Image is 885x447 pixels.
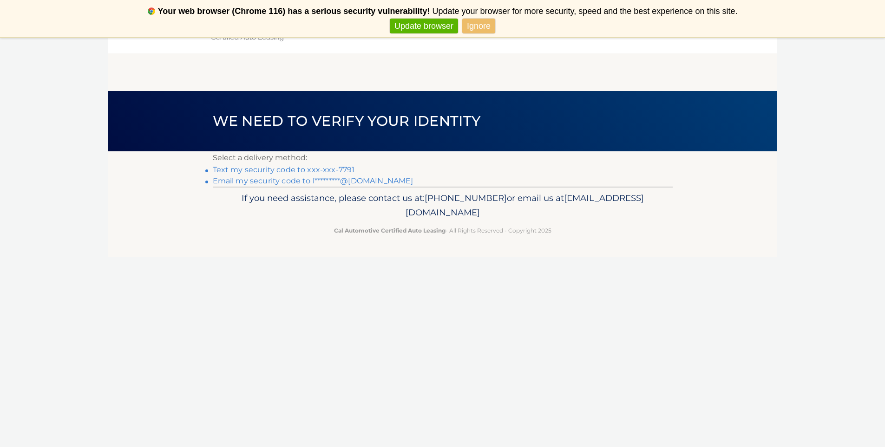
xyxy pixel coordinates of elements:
[432,6,737,16] span: Update your browser for more security, speed and the best experience on this site.
[462,19,495,34] a: Ignore
[390,19,458,34] a: Update browser
[219,226,667,235] p: - All Rights Reserved - Copyright 2025
[213,112,481,130] span: We need to verify your identity
[425,193,507,203] span: [PHONE_NUMBER]
[213,176,413,185] a: Email my security code to l*********@[DOMAIN_NAME]
[158,6,430,16] b: Your web browser (Chrome 116) has a serious security vulnerability!
[213,151,673,164] p: Select a delivery method:
[213,165,355,174] a: Text my security code to xxx-xxx-7791
[219,191,667,220] p: If you need assistance, please contact us at: or email us at
[334,227,446,234] strong: Cal Automotive Certified Auto Leasing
